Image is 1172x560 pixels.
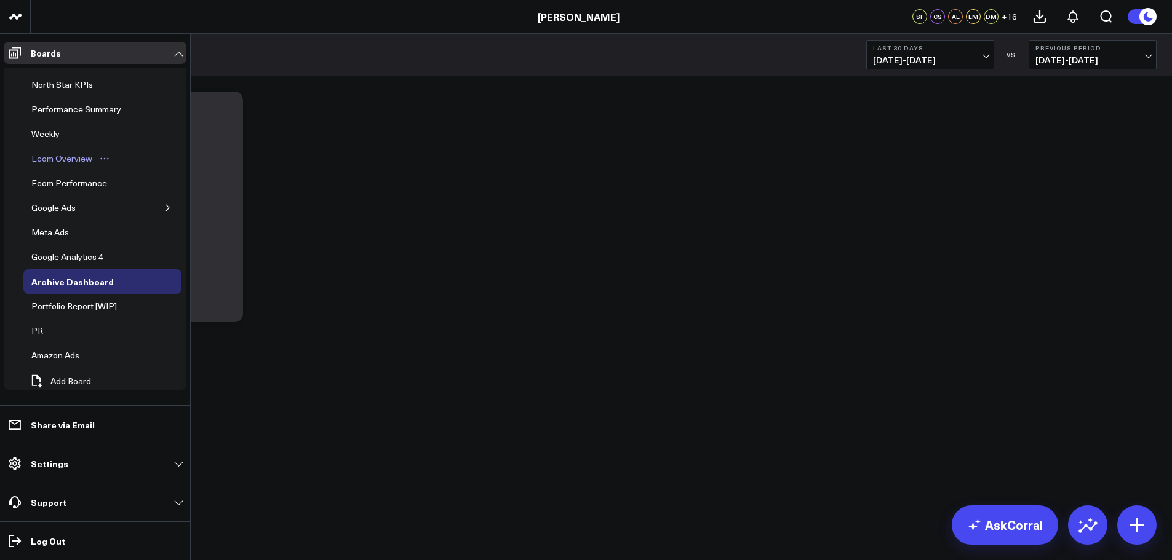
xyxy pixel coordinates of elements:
div: SF [912,9,927,24]
a: WeeklyOpen board menu [23,122,86,146]
span: Add Board [50,376,91,386]
button: Previous Period[DATE]-[DATE] [1029,40,1157,69]
a: Ecom OverviewOpen board menu [23,146,119,171]
p: Share via Email [31,420,95,430]
a: AskCorral [952,505,1058,545]
div: PR [28,323,46,338]
a: Ecom PerformanceOpen board menu [23,171,134,195]
div: AL [948,9,963,24]
div: DM [984,9,999,24]
div: Archive Dashboard [28,274,117,289]
p: Settings [31,459,68,468]
a: Archive DashboardOpen board menu [23,269,140,294]
a: Amazon AdsOpen board menu [23,343,106,368]
a: Google Analytics 4Open board menu [23,245,130,269]
a: Portfolio Report [WIP]Open board menu [23,294,143,318]
a: Meta AdsOpen board menu [23,220,95,245]
div: Portfolio Report [WIP] [28,299,120,314]
div: Google Analytics 4 [28,250,106,264]
a: Google AdsOpen board menu [23,195,102,220]
div: Ecom Performance [28,176,110,191]
a: Log Out [4,530,186,552]
p: Log Out [31,536,65,546]
span: [DATE] - [DATE] [1035,55,1150,65]
button: +16 [1002,9,1017,24]
a: Performance SummaryOpen board menu [23,97,148,122]
button: Add Board [23,368,97,395]
a: [PERSON_NAME] [538,10,620,23]
button: Last 30 Days[DATE]-[DATE] [866,40,994,69]
b: Last 30 Days [873,44,987,52]
div: Ecom Overview [28,151,95,166]
button: Open board menu [95,154,114,164]
div: Weekly [28,127,63,141]
span: [DATE] - [DATE] [873,55,987,65]
span: + 16 [1002,12,1017,21]
div: Amazon Ads [28,348,82,363]
p: Support [31,497,66,507]
a: North Star KPIsOpen board menu [23,73,119,97]
div: Meta Ads [28,225,72,240]
b: Previous Period [1035,44,1150,52]
a: PROpen board menu [23,318,70,343]
div: CS [930,9,945,24]
p: Boards [31,48,61,58]
div: Performance Summary [28,102,124,117]
div: VS [1000,51,1023,58]
div: LM [966,9,981,24]
div: Google Ads [28,200,79,215]
div: North Star KPIs [28,77,96,92]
